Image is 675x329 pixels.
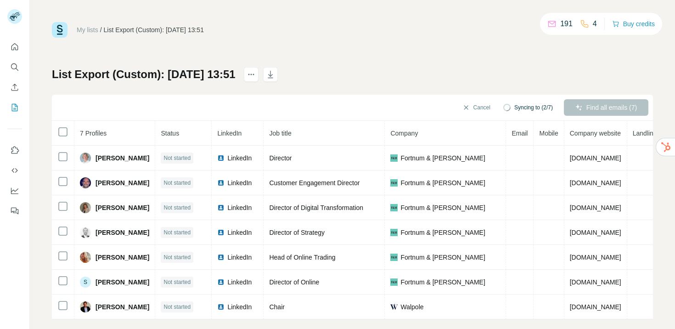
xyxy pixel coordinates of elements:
span: LinkedIn [227,203,252,212]
span: [PERSON_NAME] [96,253,149,262]
span: [DOMAIN_NAME] [570,204,621,211]
span: Fortnum & [PERSON_NAME] [400,153,485,163]
span: [PERSON_NAME] [96,153,149,163]
button: Quick start [7,39,22,55]
span: LinkedIn [227,302,252,312]
button: Enrich CSV [7,79,22,96]
img: company-logo [390,278,398,286]
span: Director of Strategy [269,229,325,236]
span: Director of Online [269,278,319,286]
a: My lists [77,26,98,34]
span: Walpole [400,302,423,312]
button: Use Surfe API [7,162,22,179]
img: Avatar [80,202,91,213]
span: Not started [163,303,191,311]
img: company-logo [390,154,398,162]
img: LinkedIn logo [217,229,225,236]
img: company-logo [390,179,398,187]
span: LinkedIn [227,253,252,262]
span: LinkedIn [227,278,252,287]
img: LinkedIn logo [217,278,225,286]
button: Feedback [7,203,22,219]
span: LinkedIn [217,130,242,137]
p: 4 [593,18,597,29]
img: Avatar [80,177,91,188]
span: [DOMAIN_NAME] [570,303,621,311]
span: LinkedIn [227,153,252,163]
span: 7 Profiles [80,130,107,137]
li: / [100,25,102,34]
img: company-logo [390,303,398,311]
img: Avatar [80,227,91,238]
span: Not started [163,278,191,286]
span: Landline [633,130,657,137]
img: company-logo [390,204,398,211]
span: Fortnum & [PERSON_NAME] [400,178,485,187]
span: [PERSON_NAME] [96,178,149,187]
img: LinkedIn logo [217,179,225,187]
span: [PERSON_NAME] [96,278,149,287]
img: LinkedIn logo [217,303,225,311]
span: Customer Engagement Director [269,179,360,187]
span: Not started [163,204,191,212]
span: Director of Digital Transformation [269,204,363,211]
button: Use Surfe on LinkedIn [7,142,22,159]
span: [DOMAIN_NAME] [570,154,621,162]
span: Mobile [539,130,558,137]
p: 191 [560,18,573,29]
img: LinkedIn logo [217,154,225,162]
span: Syncing to (2/7) [514,103,553,112]
span: Head of Online Trading [269,254,335,261]
span: Fortnum & [PERSON_NAME] [400,253,485,262]
span: [PERSON_NAME] [96,228,149,237]
button: Cancel [456,99,497,116]
img: LinkedIn logo [217,254,225,261]
span: Chair [269,303,284,311]
span: Email [512,130,528,137]
span: [DOMAIN_NAME] [570,229,621,236]
span: Not started [163,154,191,162]
span: LinkedIn [227,178,252,187]
img: company-logo [390,229,398,236]
div: S [80,277,91,288]
button: Buy credits [612,17,655,30]
img: company-logo [390,254,398,261]
span: [DOMAIN_NAME] [570,254,621,261]
img: Avatar [80,301,91,312]
span: [DOMAIN_NAME] [570,179,621,187]
button: My lists [7,99,22,116]
button: actions [244,67,259,82]
span: Status [161,130,179,137]
button: Dashboard [7,182,22,199]
div: List Export (Custom): [DATE] 13:51 [104,25,204,34]
span: Fortnum & [PERSON_NAME] [400,228,485,237]
h1: List Export (Custom): [DATE] 13:51 [52,67,236,82]
span: Not started [163,179,191,187]
span: Company [390,130,418,137]
span: Fortnum & [PERSON_NAME] [400,278,485,287]
span: Not started [163,228,191,237]
span: Fortnum & [PERSON_NAME] [400,203,485,212]
span: Director [269,154,292,162]
button: Search [7,59,22,75]
span: [PERSON_NAME] [96,203,149,212]
span: Not started [163,253,191,261]
img: LinkedIn logo [217,204,225,211]
span: LinkedIn [227,228,252,237]
span: [DOMAIN_NAME] [570,278,621,286]
img: Surfe Logo [52,22,67,38]
img: Avatar [80,153,91,164]
span: [PERSON_NAME] [96,302,149,312]
span: Company website [570,130,621,137]
span: Job title [269,130,291,137]
img: Avatar [80,252,91,263]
